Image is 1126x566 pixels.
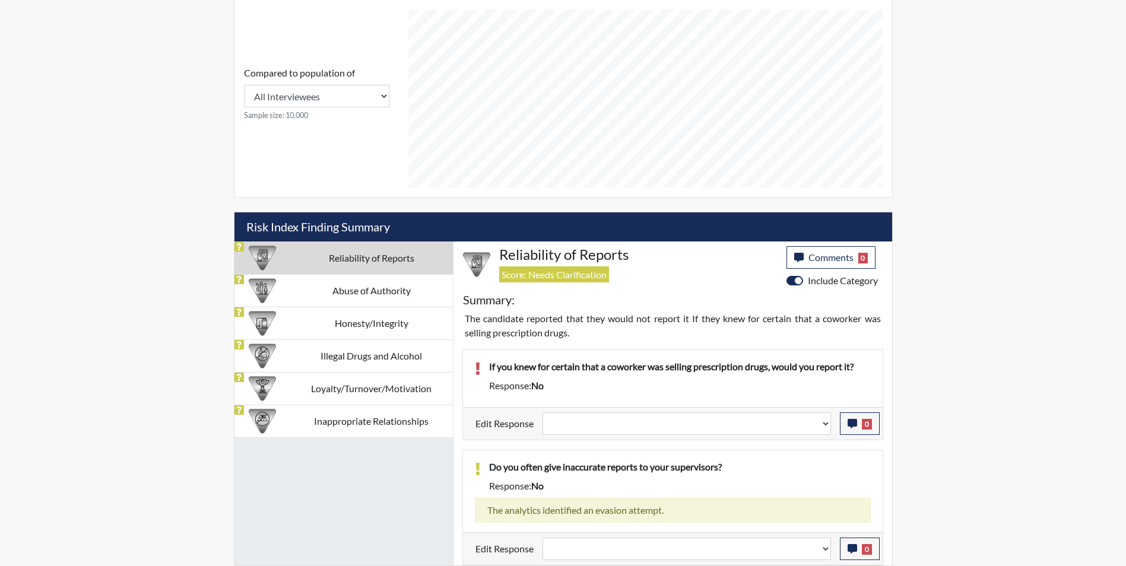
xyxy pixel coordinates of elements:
[290,372,453,405] td: Loyalty/Turnover/Motivation
[808,274,878,288] label: Include Category
[480,379,880,393] div: Response:
[249,342,276,370] img: CATEGORY%20ICON-12.0f6f1024.png
[531,380,544,391] span: no
[534,538,840,560] div: Update the test taker's response, the change might impact the score
[290,405,453,437] td: Inappropriate Relationships
[840,538,880,560] button: 0
[249,277,276,304] img: CATEGORY%20ICON-01.94e51fac.png
[463,292,515,307] h5: Summary:
[290,241,453,274] td: Reliability of Reports
[534,412,840,435] div: Update the test taker's response, the change might impact the score
[249,244,276,272] img: CATEGORY%20ICON-20.4a32fe39.png
[475,538,534,560] label: Edit Response
[858,253,868,263] span: 0
[480,479,880,493] div: Response:
[862,419,872,430] span: 0
[249,408,276,435] img: CATEGORY%20ICON-14.139f8ef7.png
[249,375,276,402] img: CATEGORY%20ICON-17.40ef8247.png
[499,266,609,282] span: Score: Needs Clarification
[290,307,453,339] td: Honesty/Integrity
[840,412,880,435] button: 0
[244,66,355,80] label: Compared to population of
[463,251,490,278] img: CATEGORY%20ICON-20.4a32fe39.png
[465,311,881,340] p: The candidate reported that they would not report it If they knew for certain that a coworker was...
[786,246,876,269] button: Comments0
[244,66,389,121] div: Consistency Score comparison among population
[290,339,453,372] td: Illegal Drugs and Alcohol
[531,480,544,491] span: no
[249,310,276,337] img: CATEGORY%20ICON-11.a5f294f4.png
[808,252,854,263] span: Comments
[244,110,389,121] small: Sample size: 10,000
[499,246,778,263] h4: Reliability of Reports
[489,360,871,374] p: If you knew for certain that a coworker was selling prescription drugs, would you report it?
[234,212,892,241] h5: Risk Index Finding Summary
[489,460,871,474] p: Do you often give inaccurate reports to your supervisors?
[290,274,453,307] td: Abuse of Authority
[475,412,534,435] label: Edit Response
[862,544,872,555] span: 0
[475,498,871,523] div: The analytics identified an evasion attempt.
